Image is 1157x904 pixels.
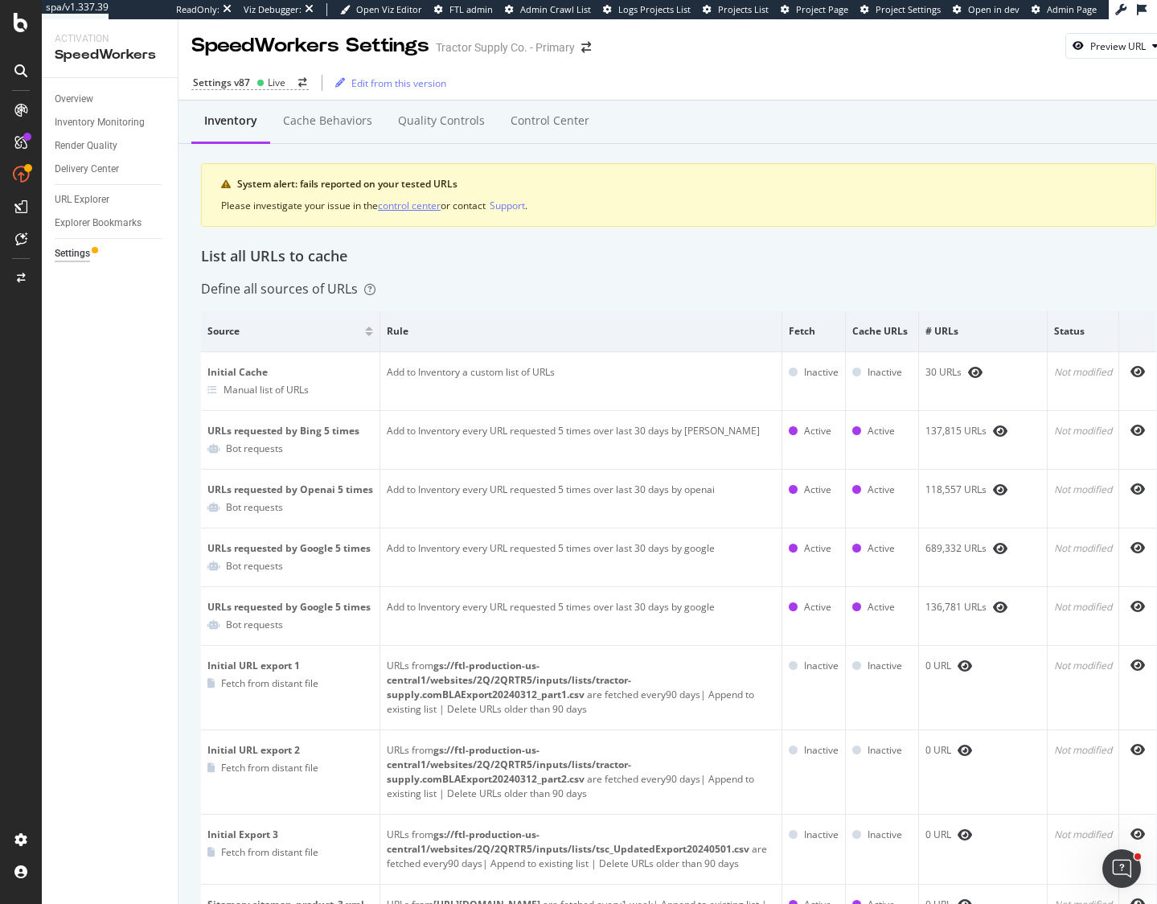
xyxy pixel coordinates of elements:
[201,280,375,298] div: Define all sources of URLs
[207,828,373,842] div: Initial Export 3
[55,191,109,208] div: URL Explorer
[804,659,839,673] div: Inactive
[398,113,485,129] div: Quality Controls
[925,541,1040,556] div: 689,332 URLs
[868,483,895,497] div: Active
[387,659,775,717] div: URLs from are fetched every 90 days | Append to existing list | Delete URLs older than 90 days
[925,600,1040,614] div: 136,781 URLs
[1054,424,1112,438] div: Not modified
[226,500,283,514] div: Bot requests
[329,70,446,96] button: Edit from this version
[1032,3,1097,16] a: Admin Page
[993,425,1007,438] div: eye
[876,3,941,15] span: Project Settings
[55,245,90,262] div: Settings
[55,91,166,108] a: Overview
[1054,828,1112,842] div: Not modified
[387,828,749,856] b: gs://ftl-production-us-central1/websites/2Q/2QRTR5/inputs/lists/tsc_UpdatedExport20240501.csv
[718,3,769,15] span: Projects List
[868,743,902,758] div: Inactive
[201,246,1156,267] div: List all URLs to cache
[55,138,117,154] div: Render Quality
[993,542,1007,555] div: eye
[804,424,831,438] div: Active
[55,161,119,178] div: Delivery Center
[449,3,493,15] span: FTL admin
[380,352,782,411] td: Add to Inventory a custom list of URLs
[1130,483,1145,495] div: eye
[993,483,1007,496] div: eye
[55,32,165,46] div: Activation
[1054,483,1112,497] div: Not modified
[868,659,902,673] div: Inactive
[55,245,166,262] a: Settings
[1130,365,1145,378] div: eye
[993,601,1007,614] div: eye
[356,3,422,15] span: Open Viz Editor
[868,828,902,842] div: Inactive
[804,600,831,614] div: Active
[796,3,848,15] span: Project Page
[221,198,1136,213] div: Please investigate your issue in the or contact .
[226,559,283,573] div: Bot requests
[925,828,1040,842] div: 0 URL
[789,324,835,339] span: Fetch
[925,743,1040,758] div: 0 URL
[55,114,145,131] div: Inventory Monitoring
[1054,365,1112,380] div: Not modified
[207,600,373,614] div: URLs requested by Google 5 times
[781,3,848,16] a: Project Page
[201,163,1156,227] div: warning banner
[603,3,691,16] a: Logs Projects List
[618,3,691,15] span: Logs Projects List
[1102,849,1141,888] iframe: Intercom live chat
[380,587,782,646] td: Add to Inventory every URL requested 5 times over last 30 days by google
[387,828,775,871] div: URLs from are fetched every 90 days | Append to existing list | Delete URLs older than 90 days
[1130,828,1145,840] div: eye
[520,3,591,15] span: Admin Crawl List
[968,3,1020,15] span: Open in dev
[387,659,631,701] b: gs://ftl-production-us-central1/websites/2Q/2QRTR5/inputs/lists/tractor-supply.comBLAExport202403...
[191,32,429,60] div: SpeedWorkers Settings
[505,3,591,16] a: Admin Crawl List
[55,191,166,208] a: URL Explorer
[511,113,589,129] div: Control Center
[387,743,631,786] b: gs://ftl-production-us-central1/websites/2Q/2QRTR5/inputs/lists/tractor-supply.comBLAExport202403...
[298,78,307,88] div: arrow-right-arrow-left
[176,3,220,16] div: ReadOnly:
[804,541,831,556] div: Active
[804,483,831,497] div: Active
[55,138,166,154] a: Render Quality
[925,365,1040,380] div: 30 URLs
[1054,600,1112,614] div: Not modified
[221,676,318,690] div: Fetch from distant file
[1054,324,1108,339] span: Status
[380,470,782,528] td: Add to Inventory every URL requested 5 times over last 30 days by openai
[55,215,166,232] a: Explorer Bookmarks
[207,743,373,758] div: Initial URL export 2
[207,541,373,556] div: URLs requested by Google 5 times
[387,324,771,339] span: Rule
[221,761,318,775] div: Fetch from distant file
[436,39,575,55] div: Tractor Supply Co. - Primary
[226,618,283,631] div: Bot requests
[868,600,895,614] div: Active
[380,528,782,587] td: Add to Inventory every URL requested 5 times over last 30 days by google
[55,215,142,232] div: Explorer Bookmarks
[434,3,493,16] a: FTL admin
[1090,39,1146,53] div: Preview URL
[55,46,165,64] div: SpeedWorkers
[1130,424,1145,437] div: eye
[860,3,941,16] a: Project Settings
[55,114,166,131] a: Inventory Monitoring
[868,365,902,380] div: Inactive
[283,113,372,129] div: Cache behaviors
[804,828,839,842] div: Inactive
[925,483,1040,497] div: 118,557 URLs
[207,424,373,438] div: URLs requested by Bing 5 times
[804,743,839,758] div: Inactive
[237,177,1136,191] div: System alert: fails reported on your tested URLs
[193,76,250,89] div: Settings v87
[378,199,441,212] div: control center
[953,3,1020,16] a: Open in dev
